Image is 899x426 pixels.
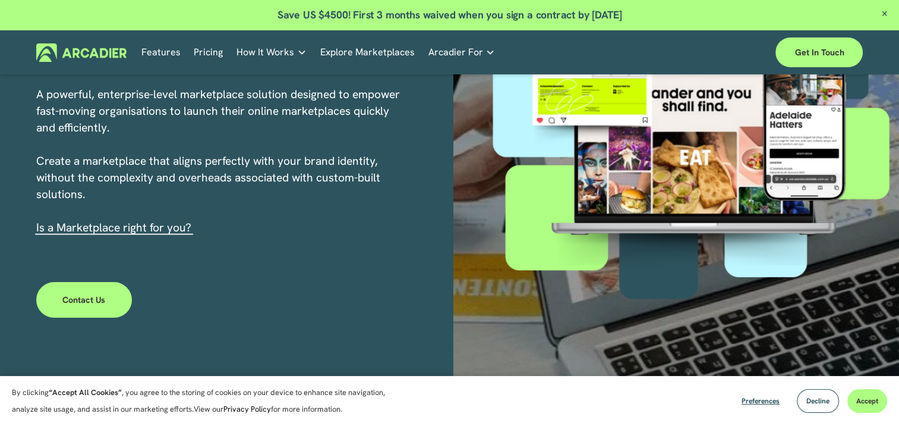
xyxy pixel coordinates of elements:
[840,369,899,426] iframe: Chat Widget
[742,396,780,406] span: Preferences
[36,220,191,235] span: I
[733,389,788,413] button: Preferences
[194,43,223,62] a: Pricing
[236,44,294,61] span: How It Works
[36,282,133,318] a: Contact Us
[39,220,191,235] a: s a Marketplace right for you?
[428,44,482,61] span: Arcadier For
[236,43,307,62] a: folder dropdown
[12,384,398,418] p: By clicking , you agree to the storing of cookies on your device to enhance site navigation, anal...
[320,43,415,62] a: Explore Marketplaces
[806,396,829,406] span: Decline
[428,43,495,62] a: folder dropdown
[797,389,839,413] button: Decline
[49,387,122,397] strong: “Accept All Cookies”
[223,404,271,414] a: Privacy Policy
[141,43,181,62] a: Features
[36,86,411,236] p: A powerful, enterprise-level marketplace solution designed to empower fast-moving organisations t...
[775,37,863,67] a: Get in touch
[36,43,127,62] img: Arcadier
